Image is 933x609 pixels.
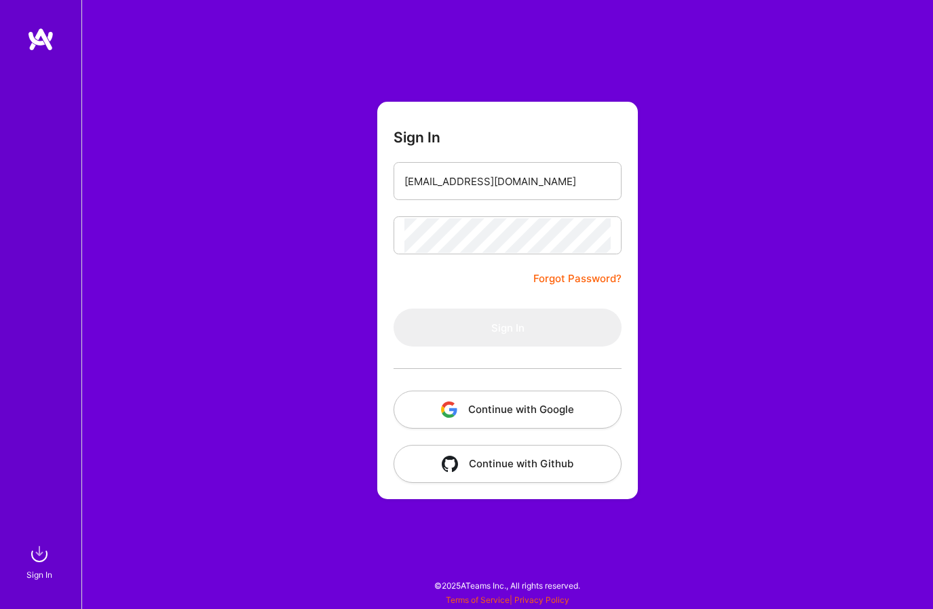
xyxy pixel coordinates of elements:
[394,391,622,429] button: Continue with Google
[533,271,622,287] a: Forgot Password?
[404,164,611,199] input: Email...
[26,541,53,568] img: sign in
[441,401,457,418] img: icon
[394,129,440,146] h3: Sign In
[81,568,933,602] div: © 2025 ATeams Inc., All rights reserved.
[446,595,569,605] span: |
[446,595,510,605] a: Terms of Service
[28,541,53,582] a: sign inSign In
[394,445,622,483] button: Continue with Github
[26,568,52,582] div: Sign In
[27,27,54,52] img: logo
[442,456,458,472] img: icon
[514,595,569,605] a: Privacy Policy
[394,309,622,347] button: Sign In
